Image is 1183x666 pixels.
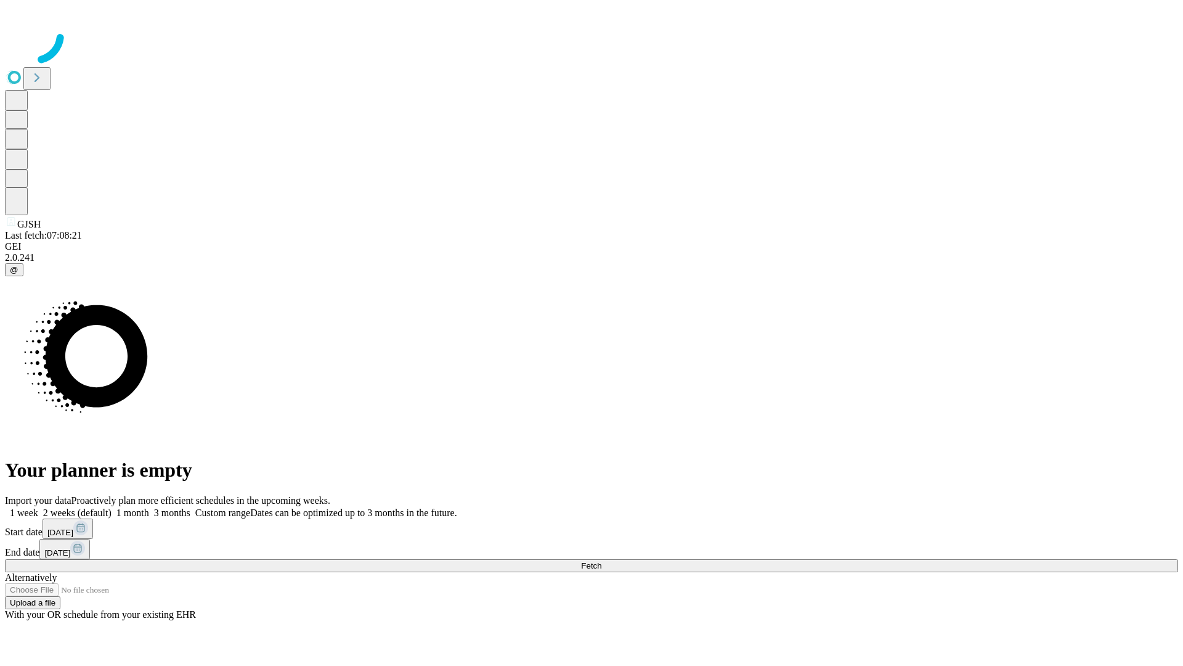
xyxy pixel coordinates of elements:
[17,219,41,229] span: GJSH
[116,508,149,518] span: 1 month
[71,495,330,506] span: Proactively plan more efficient schedules in the upcoming weeks.
[5,252,1178,263] div: 2.0.241
[154,508,190,518] span: 3 months
[195,508,250,518] span: Custom range
[43,508,112,518] span: 2 weeks (default)
[5,495,71,506] span: Import your data
[581,561,601,570] span: Fetch
[5,230,82,240] span: Last fetch: 07:08:21
[5,539,1178,559] div: End date
[10,508,38,518] span: 1 week
[250,508,457,518] span: Dates can be optimized up to 3 months in the future.
[5,609,196,620] span: With your OR schedule from your existing EHR
[43,519,93,539] button: [DATE]
[5,263,23,276] button: @
[5,519,1178,539] div: Start date
[39,539,90,559] button: [DATE]
[47,528,73,537] span: [DATE]
[10,265,18,274] span: @
[5,596,60,609] button: Upload a file
[5,559,1178,572] button: Fetch
[44,548,70,557] span: [DATE]
[5,572,57,583] span: Alternatively
[5,459,1178,482] h1: Your planner is empty
[5,241,1178,252] div: GEI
